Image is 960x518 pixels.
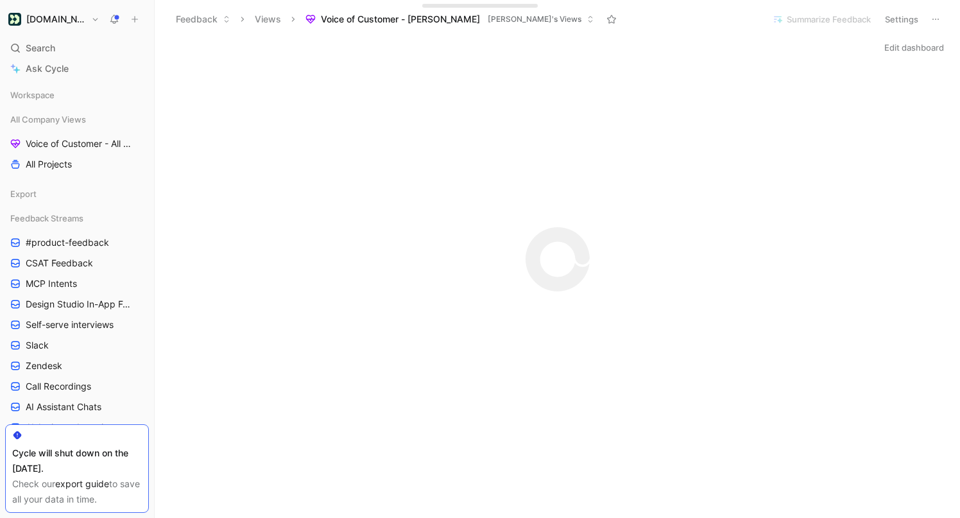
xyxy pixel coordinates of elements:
div: Feedback Streams#product-feedbackCSAT FeedbackMCP IntentsDesign Studio In-App FeedbackSelf-serve ... [5,209,149,437]
button: Feedback [170,10,236,29]
div: Export [5,184,149,203]
a: Ask Cycle [5,59,149,78]
button: Views [249,10,287,29]
a: export guide [55,478,109,489]
a: CSAT Feedback [5,254,149,273]
span: Design Studio In-App Feedback [26,298,133,311]
a: AI Assistant Interviews [5,418,149,437]
span: Slack [26,339,49,352]
button: Summarize Feedback [767,10,877,28]
span: Self-serve interviews [26,318,114,331]
div: Check our to save all your data in time. [12,476,142,507]
span: All Company Views [10,113,86,126]
span: Zendesk [26,359,62,372]
a: MCP Intents [5,274,149,293]
span: Export [10,187,37,200]
a: Design Studio In-App Feedback [5,295,149,314]
span: #product-feedback [26,236,109,249]
button: Settings [879,10,924,28]
a: #product-feedback [5,233,149,252]
span: All Projects [26,158,72,171]
span: Feedback Streams [10,212,83,225]
span: MCP Intents [26,277,77,290]
span: Voice of Customer - All Areas [26,137,132,150]
button: Edit dashboard [879,39,950,56]
span: Ask Cycle [26,61,69,76]
span: CSAT Feedback [26,257,93,270]
a: Self-serve interviews [5,315,149,334]
div: Search [5,39,149,58]
span: Workspace [10,89,55,101]
span: AI Assistant Interviews [26,421,120,434]
div: All Company Views [5,110,149,129]
div: Cycle will shut down on the [DATE]. [12,445,142,476]
div: Workspace [5,85,149,105]
a: Call Recordings [5,377,149,396]
button: Voice of Customer - [PERSON_NAME][PERSON_NAME]'s Views [300,10,600,29]
span: AI Assistant Chats [26,401,101,413]
h1: [DOMAIN_NAME] [26,13,86,25]
span: Voice of Customer - [PERSON_NAME] [321,13,480,26]
a: Voice of Customer - All Areas [5,134,149,153]
a: Slack [5,336,149,355]
button: Customer.io[DOMAIN_NAME] [5,10,103,28]
div: All Company ViewsVoice of Customer - All AreasAll Projects [5,110,149,174]
a: All Projects [5,155,149,174]
a: AI Assistant Chats [5,397,149,417]
div: Export [5,184,149,207]
div: Feedback Streams [5,209,149,228]
span: Call Recordings [26,380,91,393]
span: [PERSON_NAME]'s Views [488,13,581,26]
a: Zendesk [5,356,149,376]
img: Customer.io [8,13,21,26]
span: Search [26,40,55,56]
